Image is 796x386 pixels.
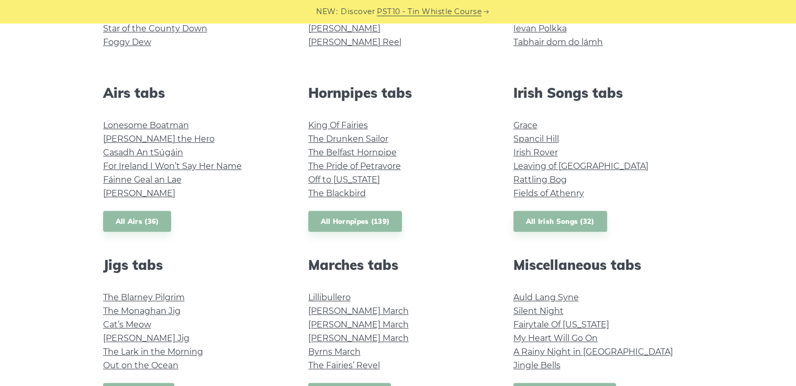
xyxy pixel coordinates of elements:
[308,257,488,273] h2: Marches tabs
[103,161,242,171] a: For Ireland I Won’t Say Her Name
[103,175,182,185] a: Fáinne Geal an Lae
[513,360,560,370] a: Jingle Bells
[513,24,567,33] a: Ievan Polkka
[513,211,607,232] a: All Irish Songs (32)
[513,175,567,185] a: Rattling Bog
[103,120,189,130] a: Lonesome Boatman
[308,211,402,232] a: All Hornpipes (139)
[513,120,537,130] a: Grace
[103,147,183,157] a: Casadh An tSúgáin
[316,6,338,18] span: NEW:
[103,211,172,232] a: All Airs (36)
[308,161,401,171] a: The Pride of Petravore
[513,306,564,316] a: Silent Night
[513,320,609,330] a: Fairytale Of [US_STATE]
[377,6,481,18] a: PST10 - Tin Whistle Course
[308,306,409,316] a: [PERSON_NAME] March
[513,147,558,157] a: Irish Rover
[103,292,185,302] a: The Blarney Pilgrim
[103,333,189,343] a: [PERSON_NAME] Jig
[308,134,388,144] a: The Drunken Sailor
[513,347,673,357] a: A Rainy Night in [GEOGRAPHIC_DATA]
[513,85,693,101] h2: Irish Songs tabs
[308,147,397,157] a: The Belfast Hornpipe
[103,85,283,101] h2: Airs tabs
[308,333,409,343] a: [PERSON_NAME] March
[103,134,215,144] a: [PERSON_NAME] the Hero
[513,333,598,343] a: My Heart Will Go On
[103,257,283,273] h2: Jigs tabs
[103,37,151,47] a: Foggy Dew
[103,320,151,330] a: Cat’s Meow
[513,257,693,273] h2: Miscellaneous tabs
[513,134,559,144] a: Spancil Hill
[308,85,488,101] h2: Hornpipes tabs
[103,188,175,198] a: [PERSON_NAME]
[513,37,603,47] a: Tabhair dom do lámh
[308,347,361,357] a: Byrns March
[513,161,648,171] a: Leaving of [GEOGRAPHIC_DATA]
[103,347,203,357] a: The Lark in the Morning
[103,360,178,370] a: Out on the Ocean
[308,37,401,47] a: [PERSON_NAME] Reel
[341,6,375,18] span: Discover
[308,360,380,370] a: The Fairies’ Revel
[308,24,380,33] a: [PERSON_NAME]
[103,306,181,316] a: The Monaghan Jig
[513,292,579,302] a: Auld Lang Syne
[103,24,207,33] a: Star of the County Down
[308,320,409,330] a: [PERSON_NAME] March
[308,175,380,185] a: Off to [US_STATE]
[513,188,584,198] a: Fields of Athenry
[308,292,351,302] a: Lillibullero
[308,120,368,130] a: King Of Fairies
[308,188,366,198] a: The Blackbird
